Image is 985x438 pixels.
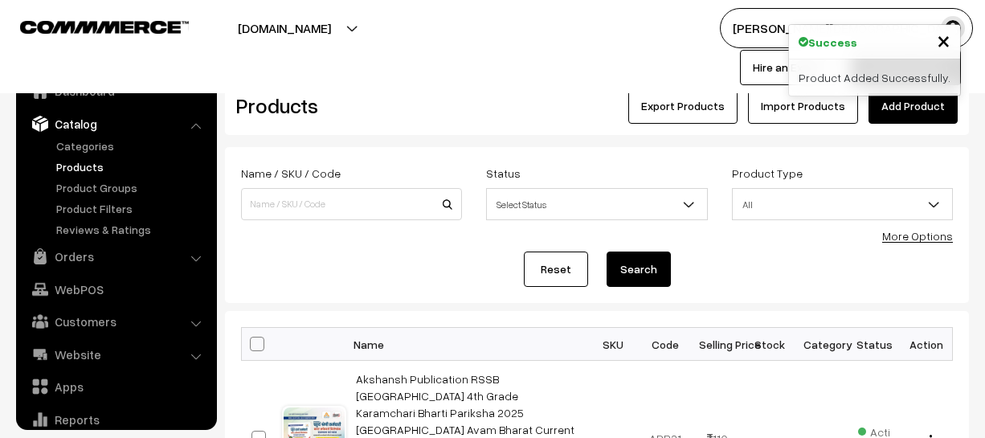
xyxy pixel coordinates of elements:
span: All [733,190,952,219]
a: More Options [882,229,953,243]
button: [DOMAIN_NAME] [182,8,387,48]
button: Close [937,28,950,52]
label: Status [486,165,521,182]
a: Categories [52,137,211,154]
img: user [941,16,965,40]
input: Name / SKU / Code [241,188,462,220]
span: Select Status [487,190,706,219]
button: Export Products [628,88,738,124]
button: Search [607,252,671,287]
a: COMMMERCE [20,16,161,35]
th: Selling Price [692,328,744,361]
strong: Success [808,34,857,51]
span: × [937,25,950,55]
label: Product Type [732,165,803,182]
a: Reports [20,405,211,434]
h2: Products [236,93,460,118]
th: Action [901,328,953,361]
img: COMMMERCE [20,21,189,33]
a: Product Groups [52,179,211,196]
a: Catalog [20,109,211,138]
span: All [732,188,953,220]
a: Add Product [869,88,958,124]
a: Reset [524,252,588,287]
th: Code [640,328,692,361]
a: Orders [20,242,211,271]
a: Product Filters [52,200,211,217]
th: Category [796,328,848,361]
th: Name [346,328,587,361]
a: Customers [20,307,211,336]
a: WebPOS [20,275,211,304]
label: Name / SKU / Code [241,165,341,182]
span: Select Status [486,188,707,220]
a: Apps [20,372,211,401]
div: Product Added Successfully. [789,59,960,96]
th: SKU [587,328,640,361]
th: Status [848,328,901,361]
button: [PERSON_NAME][DEMOGRAPHIC_DATA] [720,8,973,48]
a: Reviews & Ratings [52,221,211,238]
a: Products [52,158,211,175]
a: Website [20,340,211,369]
a: Import Products [748,88,858,124]
th: Stock [744,328,796,361]
a: Hire an Expert [740,50,837,85]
